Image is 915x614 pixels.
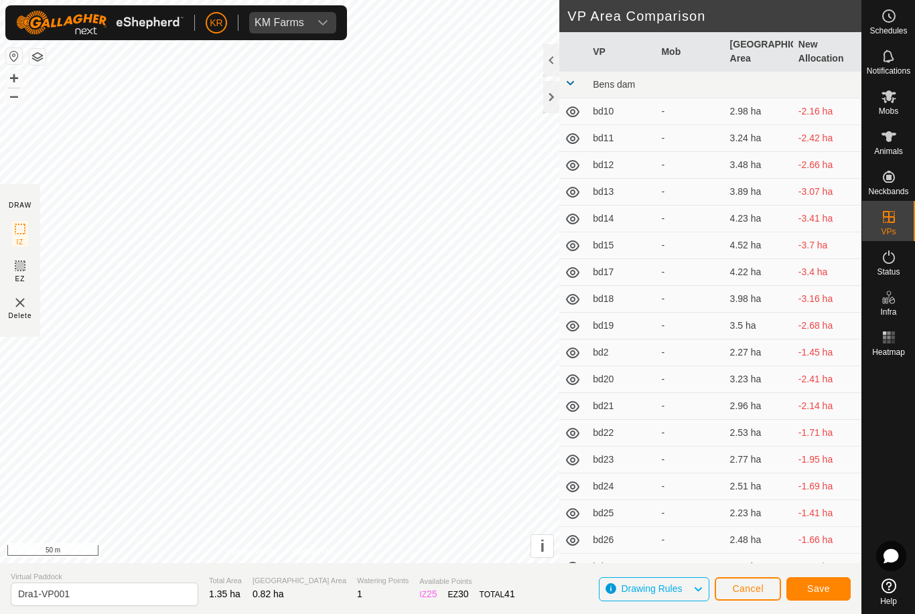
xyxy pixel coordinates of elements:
td: 2.96 ha [725,393,793,420]
td: 2.51 ha [725,473,793,500]
td: -1.66 ha [793,527,861,554]
span: KR [210,16,222,30]
h2: VP Area Comparison [567,8,861,24]
span: Bens dam [593,79,635,90]
td: bd23 [587,447,656,473]
div: - [661,533,719,547]
td: 2.98 ha [725,98,793,125]
td: 2.27 ha [725,339,793,366]
span: Schedules [869,27,907,35]
div: EZ [448,587,469,601]
td: 2.48 ha [725,527,793,554]
td: -1.41 ha [793,500,861,527]
td: -1.45 ha [793,339,861,366]
span: [GEOGRAPHIC_DATA] Area [253,575,346,587]
span: Save [807,583,830,594]
span: Drawing Rules [621,583,682,594]
td: bd18 [587,286,656,313]
span: EZ [15,274,25,284]
td: 3.89 ha [725,179,793,206]
div: - [661,372,719,386]
td: bd25 [587,500,656,527]
img: Gallagher Logo [16,11,184,35]
span: Animals [874,147,903,155]
td: 2.26 ha [725,554,793,581]
button: + [6,70,22,86]
a: Help [862,573,915,611]
div: - [661,399,719,413]
span: 30 [458,589,469,599]
div: - [661,265,719,279]
div: - [661,319,719,333]
span: Virtual Paddock [11,571,198,583]
span: Status [877,268,900,276]
div: DRAW [9,200,31,210]
div: - [661,185,719,199]
td: -1.69 ha [793,473,861,500]
span: Watering Points [357,575,409,587]
td: bd10 [587,98,656,125]
div: - [661,426,719,440]
td: 3.24 ha [725,125,793,152]
td: 3.23 ha [725,366,793,393]
th: [GEOGRAPHIC_DATA] Area [725,32,793,72]
span: KM Farms [249,12,309,33]
td: bd17 [587,259,656,286]
span: 25 [427,589,437,599]
td: -2.14 ha [793,393,861,420]
span: Mobs [879,107,898,115]
th: New Allocation [793,32,861,72]
td: 4.23 ha [725,206,793,232]
td: -2.66 ha [793,152,861,179]
td: -1.95 ha [793,447,861,473]
div: - [661,506,719,520]
td: bd19 [587,313,656,339]
div: - [661,131,719,145]
span: Heatmap [872,348,905,356]
td: bd20 [587,366,656,393]
th: Mob [656,32,724,72]
div: - [661,479,719,493]
span: Help [880,597,897,605]
td: -3.07 ha [793,179,861,206]
td: 3.48 ha [725,152,793,179]
td: bd2 [587,339,656,366]
td: bd26 [587,527,656,554]
span: Infra [880,308,896,316]
td: 2.23 ha [725,500,793,527]
button: – [6,88,22,104]
td: 3.98 ha [725,286,793,313]
span: Delete [9,311,32,321]
td: bd24 [587,473,656,500]
span: Available Points [419,576,514,587]
td: -3.41 ha [793,206,861,232]
td: bd27 [587,554,656,581]
td: -2.42 ha [793,125,861,152]
td: -2.16 ha [793,98,861,125]
span: VPs [881,228,896,236]
span: IZ [17,237,24,247]
td: 2.53 ha [725,420,793,447]
div: - [661,453,719,467]
td: bd14 [587,206,656,232]
button: i [531,535,553,557]
div: - [661,560,719,574]
span: 41 [504,589,515,599]
div: - [661,212,719,226]
td: 3.5 ha [725,313,793,339]
td: -1.71 ha [793,420,861,447]
button: Save [786,577,851,601]
th: VP [587,32,656,72]
span: Notifications [867,67,910,75]
td: -3.7 ha [793,232,861,259]
span: Total Area [209,575,242,587]
td: bd22 [587,420,656,447]
td: -2.41 ha [793,366,861,393]
span: 0.82 ha [253,589,284,599]
div: KM Farms [255,17,304,28]
td: -3.16 ha [793,286,861,313]
a: Privacy Policy [227,546,277,558]
div: - [661,104,719,119]
div: IZ [419,587,437,601]
div: - [661,346,719,360]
